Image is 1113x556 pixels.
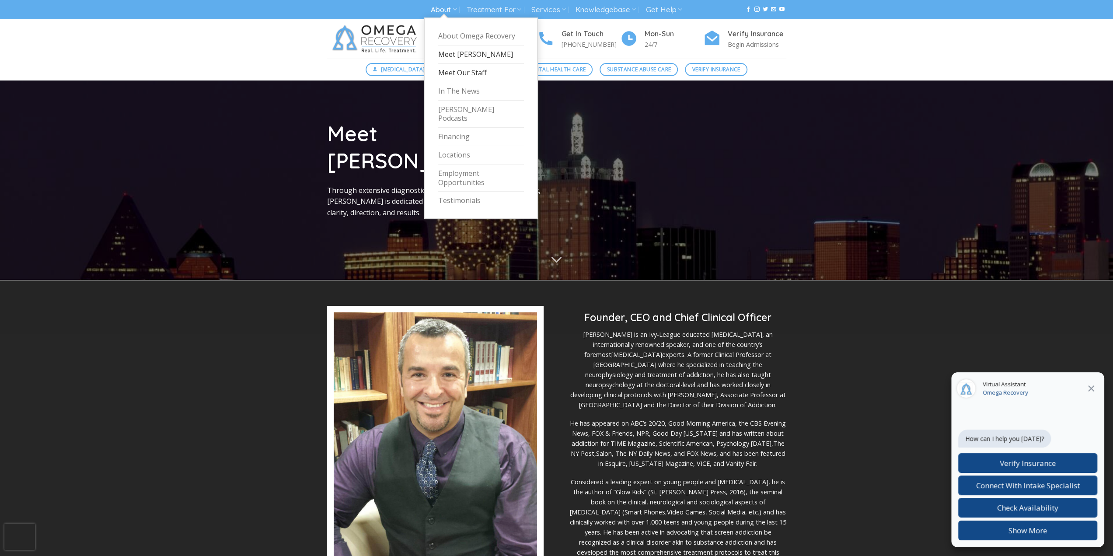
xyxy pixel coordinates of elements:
a: Knowledgebase [576,2,636,18]
a: [MEDICAL_DATA] [611,350,662,359]
a: About [431,2,457,18]
p: He has appeared on ABC’s 20/20, Good Morning America, the CBS Evening News, FOX & Friends, NPR, G... [570,418,786,469]
a: Get In Touch [PHONE_NUMBER] [537,28,620,50]
button: Scroll for more [540,249,573,272]
a: Treatment For [467,2,521,18]
a: Substance Abuse Care [600,63,678,76]
a: Follow on Facebook [746,7,751,13]
h4: Verify Insurance [728,28,786,40]
a: Financing [438,128,524,146]
a: Employment Opportunities [438,164,524,192]
a: Follow on Instagram [754,7,759,13]
h1: Meet [PERSON_NAME] [327,120,550,175]
p: [PERSON_NAME] is an Ivy-League educated [MEDICAL_DATA], an internationally renowned speaker, and ... [570,329,786,410]
a: Get Help [646,2,682,18]
span: Verify Insurance [692,65,740,73]
img: Omega Recovery [327,19,426,59]
a: Meet Our Staff [438,64,524,82]
a: Follow on YouTube [779,7,785,13]
span: Mental Health Care [528,65,586,73]
a: [MEDICAL_DATA] [366,63,432,76]
a: Video Games [667,508,705,516]
a: Verify Insurance Begin Admissions [703,28,786,50]
a: Verify Insurance [685,63,747,76]
p: Begin Admissions [728,39,786,49]
a: Locations [438,146,524,164]
a: About Omega Recovery [438,27,524,45]
span: [MEDICAL_DATA] [381,65,425,73]
a: Follow on Twitter [763,7,768,13]
h4: Get In Touch [562,28,620,40]
p: Through extensive diagnostic evaluations and holistic treatment, [PERSON_NAME] is dedicated to en... [327,185,550,219]
a: Send us an email [771,7,776,13]
p: 24/7 [645,39,703,49]
a: Testimonials [438,192,524,210]
a: Mental Health Care [520,63,593,76]
a: In The News [438,82,524,101]
a: Services [531,2,565,18]
h2: Founder, CEO and Chief Clinical Officer [570,311,786,324]
p: [PHONE_NUMBER] [562,39,620,49]
span: Substance Abuse Care [607,65,671,73]
a: Meet [PERSON_NAME] [438,45,524,64]
h4: Mon-Sun [645,28,703,40]
a: [PERSON_NAME] Podcasts [438,101,524,128]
